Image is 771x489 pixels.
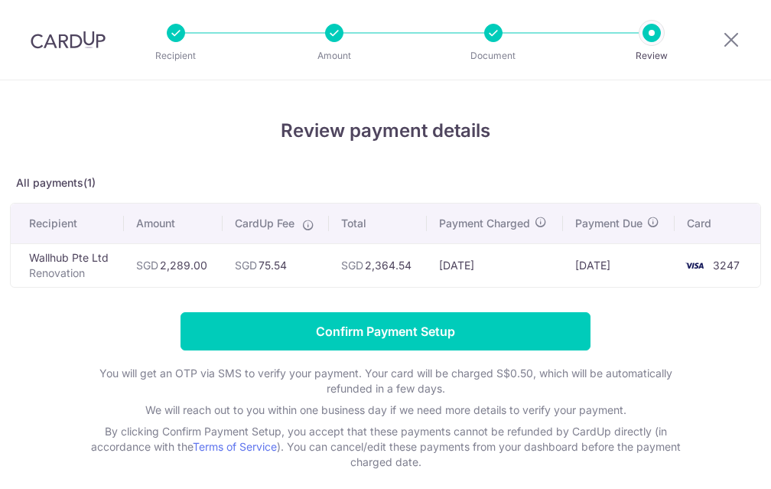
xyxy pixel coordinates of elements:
[675,204,760,243] th: Card
[223,243,330,287] td: 75.54
[235,216,294,231] span: CardUp Fee
[439,216,530,231] span: Payment Charged
[31,31,106,49] img: CardUp
[341,259,363,272] span: SGD
[563,243,675,287] td: [DATE]
[329,204,427,243] th: Total
[595,48,708,64] p: Review
[193,440,277,453] a: Terms of Service
[575,216,642,231] span: Payment Due
[124,243,223,287] td: 2,289.00
[11,204,124,243] th: Recipient
[80,424,691,470] p: By clicking Confirm Payment Setup, you accept that these payments cannot be refunded by CardUp di...
[80,366,691,396] p: You will get an OTP via SMS to verify your payment. Your card will be charged S$0.50, which will ...
[713,259,740,272] span: 3247
[11,243,124,287] td: Wallhub Pte Ltd
[29,266,112,281] p: Renovation
[278,48,391,64] p: Amount
[10,175,761,191] p: All payments(1)
[181,312,590,350] input: Confirm Payment Setup
[80,403,691,418] p: We will reach out to you within one business day if we need more details to verify your payment.
[136,259,158,272] span: SGD
[437,48,550,64] p: Document
[119,48,233,64] p: Recipient
[235,259,257,272] span: SGD
[427,243,563,287] td: [DATE]
[124,204,223,243] th: Amount
[679,256,710,275] img: <span class="translation_missing" title="translation missing: en.account_steps.new_confirm_form.b...
[329,243,427,287] td: 2,364.54
[10,117,761,145] h4: Review payment details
